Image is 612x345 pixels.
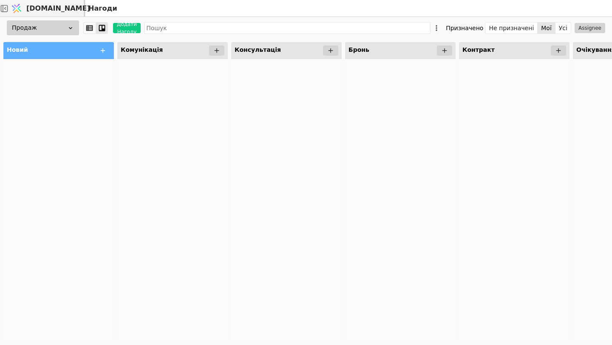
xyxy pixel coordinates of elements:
span: [DOMAIN_NAME] [26,3,90,14]
span: Новий [7,46,28,53]
span: Бронь [348,46,369,53]
div: Призначено [446,22,483,34]
input: Пошук [144,22,431,34]
button: Мої [538,22,555,34]
span: Контракт [462,46,495,53]
button: Додати Нагоду [113,23,141,33]
span: Консультація [235,46,281,53]
div: Продаж [7,20,79,35]
button: Усі [555,22,571,34]
button: Не призначені [485,22,538,34]
button: Assignee [575,23,605,33]
img: Logo [10,0,23,17]
a: [DOMAIN_NAME] [8,0,85,17]
a: Додати Нагоду [108,23,141,33]
h2: Нагоди [85,3,117,14]
span: Комунікація [121,46,163,53]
